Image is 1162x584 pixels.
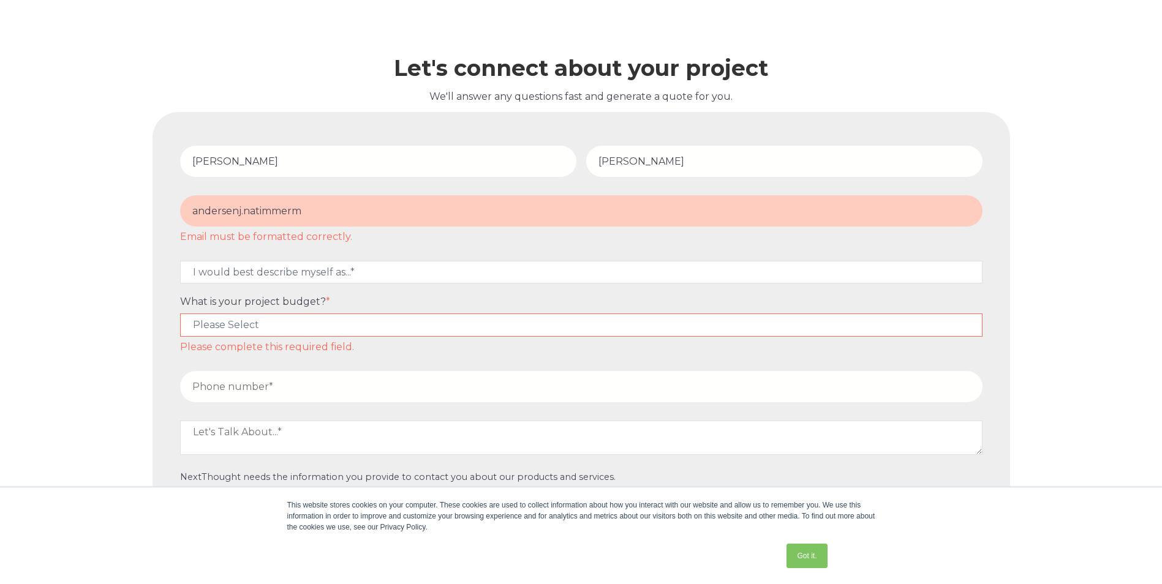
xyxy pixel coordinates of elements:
[180,472,983,482] p: NextThought needs the information you provide to contact you about our products and services.
[180,146,576,177] input: First Name*
[153,89,1010,105] p: We'll answer any questions fast and generate a quote for you.
[180,371,983,402] input: Phone number*
[180,342,983,353] label: Please complete this required field.
[153,56,1010,81] h2: Let's connect about your project
[586,146,983,177] input: Last Name*
[787,544,827,568] a: Got it.
[180,195,983,226] input: Email Address*
[180,231,983,242] label: Email must be formatted correctly.
[287,500,875,533] div: This website stores cookies on your computer. These cookies are used to collect information about...
[180,296,326,307] span: What is your project budget?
